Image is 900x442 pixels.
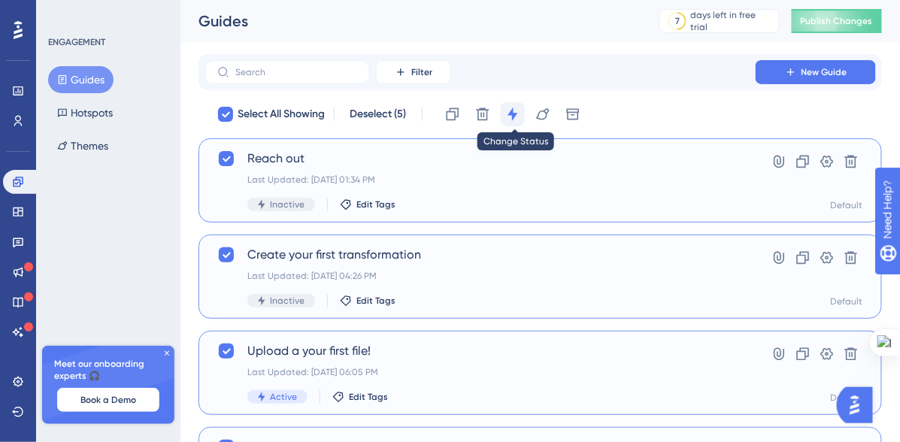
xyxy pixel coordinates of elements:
div: Last Updated: [DATE] 06:05 PM [247,366,713,378]
span: Inactive [270,295,305,307]
button: Publish Changes [792,9,882,33]
button: Deselect (5) [344,101,413,128]
span: Edit Tags [356,198,395,210]
button: Book a Demo [57,388,159,412]
div: Default [831,295,863,307]
span: Book a Demo [80,394,136,406]
span: Need Help? [35,4,94,22]
div: days left in free trial [691,9,774,33]
button: New Guide [756,60,876,84]
button: Filter [376,60,451,84]
span: Active [270,391,297,403]
span: Create your first transformation [247,246,713,264]
div: 7 [675,15,680,27]
span: Select All Showing [238,105,325,123]
span: Upload a your first file! [247,342,713,360]
button: Edit Tags [340,198,395,210]
input: Search [235,67,357,77]
div: Guides [198,11,622,32]
span: Filter [411,66,432,78]
span: Edit Tags [349,391,388,403]
button: Edit Tags [332,391,388,403]
iframe: UserGuiding AI Assistant Launcher [837,383,882,428]
div: Last Updated: [DATE] 01:34 PM [247,174,713,186]
span: Meet our onboarding experts 🎧 [54,358,162,382]
span: Inactive [270,198,305,210]
span: Edit Tags [356,295,395,307]
div: Last Updated: [DATE] 04:26 PM [247,270,713,282]
span: Publish Changes [801,15,873,27]
span: New Guide [802,66,847,78]
div: ENGAGEMENT [48,36,105,48]
button: Edit Tags [340,295,395,307]
span: Deselect (5) [350,105,407,123]
div: Default [831,199,863,211]
button: Hotspots [48,99,122,126]
button: Themes [48,132,117,159]
div: Default [831,392,863,404]
span: Reach out [247,150,713,168]
button: Guides [48,66,114,93]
